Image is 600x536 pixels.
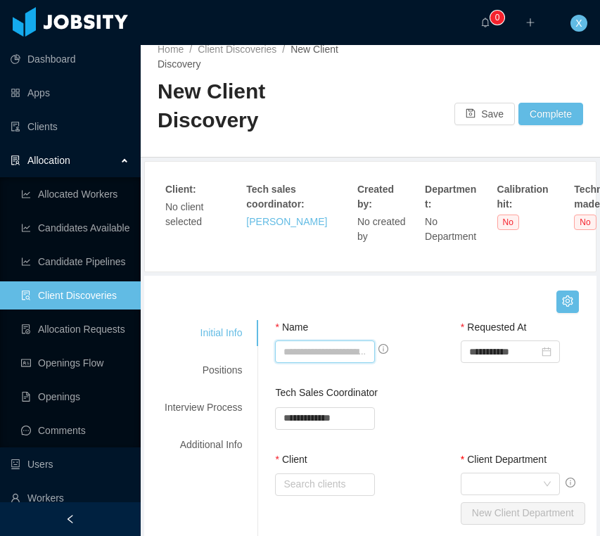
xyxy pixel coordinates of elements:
[27,155,70,166] span: Allocation
[282,44,285,55] span: /
[11,79,129,107] a: icon: appstoreApps
[158,44,184,55] a: Home
[425,184,476,210] strong: Department :
[148,357,259,383] div: Positions
[198,44,276,55] a: Client Discoveries
[490,11,504,25] sup: 0
[21,349,129,377] a: icon: idcardOpenings Flow
[246,216,327,227] a: [PERSON_NAME]
[21,180,129,208] a: icon: line-chartAllocated Workers
[21,281,129,310] a: icon: file-searchClient Discoveries
[497,215,519,230] span: No
[357,216,405,242] span: No created by
[425,216,476,242] span: No Department
[525,18,535,27] i: icon: plus
[275,340,374,363] input: Name
[556,291,579,313] button: icon: setting
[158,79,265,132] span: New Client Discovery
[148,395,259,421] div: Interview Process
[148,320,259,346] div: Initial Info
[467,454,547,465] span: Client Department
[21,248,129,276] a: icon: line-chartCandidate Pipelines
[11,45,129,73] a: icon: pie-chartDashboard
[11,484,129,512] a: icon: userWorkers
[575,15,582,32] span: X
[21,214,129,242] a: icon: line-chartCandidates Available
[461,502,585,525] button: New Client Department
[21,383,129,411] a: icon: file-textOpenings
[21,416,129,445] a: icon: messageComments
[357,184,397,210] strong: Created by :
[275,387,378,398] label: Tech Sales Coordinator
[11,113,129,141] a: icon: auditClients
[275,321,308,333] label: Name
[566,478,575,487] span: info-circle
[165,184,196,195] strong: Client :
[189,44,192,55] span: /
[275,454,307,465] label: Client
[497,184,551,210] strong: Calibration hit :
[246,184,304,210] strong: Tech sales coordinator :
[11,450,129,478] a: icon: robotUsers
[542,347,551,357] i: icon: calendar
[21,315,129,343] a: icon: file-doneAllocation Requests
[11,155,20,165] i: icon: solution
[480,18,490,27] i: icon: bell
[454,103,515,125] button: icon: saveSave
[518,103,583,125] button: Complete
[165,201,203,227] span: No client selected
[378,344,388,354] span: info-circle
[148,432,259,458] div: Additional Info
[574,215,596,230] span: No
[461,321,527,333] label: Requested At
